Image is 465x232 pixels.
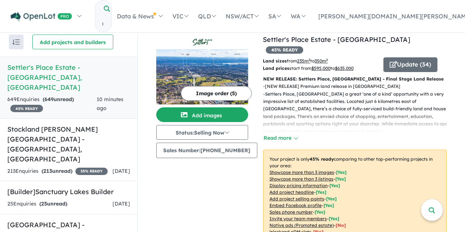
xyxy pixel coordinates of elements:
u: Showcase more than 3 images [269,169,334,175]
span: [ Yes ] [323,203,334,208]
span: [ Yes ] [315,209,325,215]
u: Native ads (Promoted estate) [269,222,334,228]
span: 10 minutes ago [97,96,124,111]
a: VIC [167,3,193,29]
span: 649 [44,96,54,103]
span: [ Yes ] [316,189,326,195]
a: SA [263,3,286,29]
button: Add images [156,107,248,122]
span: to [310,58,328,64]
p: NEW RELEASE: Settlers Place, [GEOGRAPHIC_DATA] - Final Stage Land Release [263,75,447,83]
a: QLD [193,3,221,29]
a: Settler's Place Estate - [GEOGRAPHIC_DATA] [263,35,410,44]
a: WA [286,3,310,29]
b: 45 % ready [310,156,334,162]
button: Read more [263,134,298,142]
u: $ 595,000 [311,65,330,71]
h5: Stockland [PERSON_NAME][GEOGRAPHIC_DATA] - [GEOGRAPHIC_DATA] , [GEOGRAPHIC_DATA] [7,124,130,164]
span: to [330,65,354,71]
strong: ( unread) [43,96,74,103]
span: [ Yes ] [336,169,347,175]
span: [DATE] [112,200,130,207]
p: from [263,57,378,65]
strong: ( unread) [42,168,72,174]
p: start from [263,65,378,72]
span: [ Yes ] [335,176,346,182]
h5: [Builder] Sanctuary Lakes Builder [7,187,130,197]
u: Add project selling-points [269,196,324,201]
sup: 2 [308,58,310,62]
span: [No] [336,222,346,228]
span: 35 % READY [75,168,108,175]
span: [DATE] [112,168,130,174]
strong: ( unread) [39,200,67,207]
p: - [NEW RELEASE] Premium land release in [GEOGRAPHIC_DATA] [263,83,453,90]
div: 649 Enquir ies [7,95,97,113]
a: Data & News [112,3,167,29]
div: 25 Enquir ies [7,200,67,208]
b: Land sizes [263,58,287,64]
button: Update (34) [383,57,437,72]
span: [ Yes ] [329,183,340,188]
div: 213 Enquir ies [7,167,108,176]
button: Status:Selling Now [156,125,248,140]
h5: Settler's Place Estate - [GEOGRAPHIC_DATA] , [GEOGRAPHIC_DATA] [7,63,130,92]
u: Add project headline [269,189,314,195]
span: 45 % READY [10,105,43,112]
u: Invite your team members [269,216,327,221]
img: sort.svg [12,39,20,45]
p: - Settlers Place, [GEOGRAPHIC_DATA] a great ‘one of a kind’ opportunity with a very impressive li... [263,90,453,135]
u: Showcase more than 3 listings [269,176,333,182]
span: 25 [41,200,47,207]
span: [ Yes ] [326,196,337,201]
button: Image order (5) [181,86,252,101]
a: Settler's Place Estate - Werrington LogoSettler's Place Estate - Werrington [156,35,248,104]
u: Embed Facebook profile [269,203,322,208]
img: Settler's Place Estate - Werrington [156,49,248,104]
span: [ Yes ] [329,216,339,221]
u: Display pricing information [269,183,328,188]
input: Try estate name, suburb, builder or developer [95,16,110,32]
a: NSW/ACT [221,3,263,29]
span: 45 % READY [266,46,303,54]
button: Add projects and builders [32,35,113,49]
img: Openlot PRO Logo White [11,12,72,21]
u: $ 635,000 [335,65,354,71]
span: 213 [43,168,52,174]
u: 350 m [315,58,328,64]
b: Land prices [263,65,289,71]
u: Sales phone number [269,209,313,215]
img: Settler's Place Estate - Werrington Logo [159,38,245,46]
sup: 2 [326,58,328,62]
button: Sales Number:[PHONE_NUMBER] [156,143,257,158]
u: 235 m [297,58,310,64]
